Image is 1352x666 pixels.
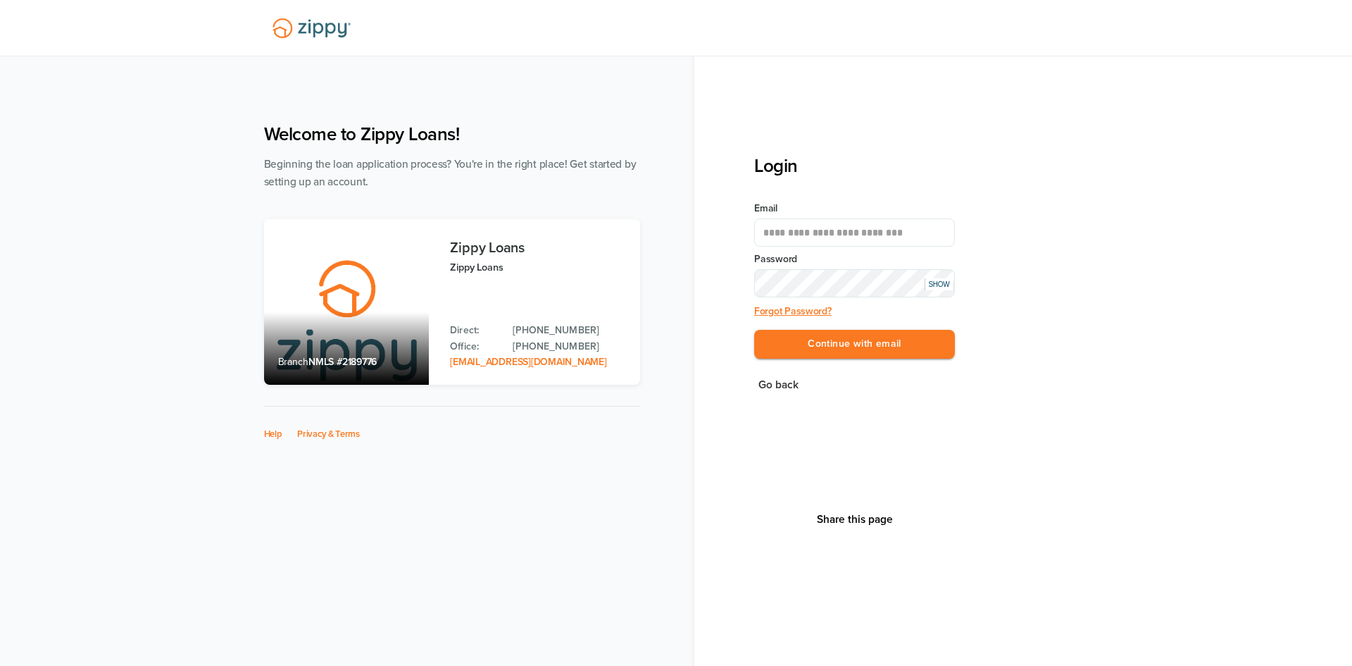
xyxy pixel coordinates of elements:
a: Help [264,428,282,440]
input: Input Password [754,269,955,297]
a: Email Address: zippyguide@zippymh.com [450,356,606,368]
a: Privacy & Terms [297,428,360,440]
span: NMLS #2189776 [308,356,377,368]
h1: Welcome to Zippy Loans! [264,123,640,145]
p: Office: [450,339,499,354]
a: Office Phone: 512-975-2947 [513,339,625,354]
img: Lender Logo [264,12,359,44]
button: Go back [754,376,803,395]
label: Password [754,252,955,266]
span: Beginning the loan application process? You're in the right place! Get started by setting up an a... [264,158,637,188]
p: Direct: [450,323,499,338]
div: SHOW [925,278,953,290]
label: Email [754,202,955,216]
a: Direct Phone: 512-975-2947 [513,323,625,338]
button: Continue with email [754,330,955,359]
h3: Login [754,155,955,177]
h3: Zippy Loans [450,240,625,256]
a: Forgot Password? [754,305,832,317]
input: Email Address [754,218,955,247]
p: Zippy Loans [450,259,625,276]
button: Share This Page [813,512,897,526]
span: Branch [278,356,309,368]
